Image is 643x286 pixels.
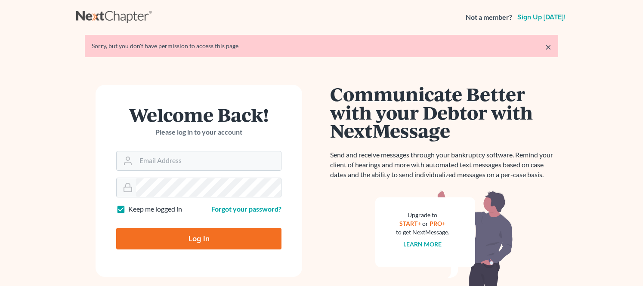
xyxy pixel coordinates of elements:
strong: Not a member? [466,12,512,22]
a: Sign up [DATE]! [516,14,567,21]
a: Forgot your password? [211,205,281,213]
input: Log In [116,228,281,249]
h1: Communicate Better with your Debtor with NextMessage [330,85,558,140]
p: Send and receive messages through your bankruptcy software. Remind your client of hearings and mo... [330,150,558,180]
a: × [545,42,551,52]
div: Sorry, but you don't have permission to access this page [92,42,551,50]
a: PRO+ [430,220,446,227]
label: Keep me logged in [128,204,182,214]
div: Upgrade to [396,211,449,219]
input: Email Address [136,151,281,170]
a: START+ [400,220,421,227]
p: Please log in to your account [116,127,281,137]
span: or [423,220,429,227]
div: to get NextMessage. [396,228,449,237]
a: Learn more [404,240,442,248]
h1: Welcome Back! [116,105,281,124]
